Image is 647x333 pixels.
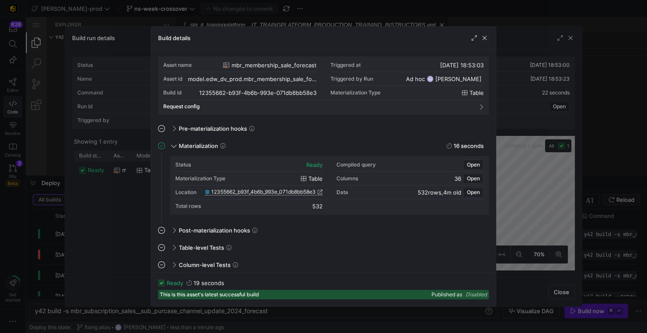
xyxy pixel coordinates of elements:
[158,139,489,153] mat-expansion-panel-header: Materialization16 seconds
[158,78,168,85] div: 7
[136,3,145,13] a: Views and More Actions...
[158,241,489,254] mat-expansion-panel-header: Table-level Tests
[158,31,168,39] div: 1
[191,94,210,100] span: config
[466,291,487,298] span: Disabled
[158,35,190,41] h3: Build details
[163,90,182,96] div: Build id
[157,16,175,23] a: models
[160,292,259,298] span: This is this asset's latest successful build
[179,86,182,92] span: -
[207,102,210,108] span: :
[210,94,213,100] span: :
[158,93,168,101] div: 9
[268,16,514,23] a: stg_it_trainingplatform__IT_TRAINGPLATFORM_PRODUCTION_TRAINING_INSTRUCTORS.yml
[463,160,484,170] button: Open
[199,89,317,96] div: 12355662-b93f-4b6b-993e-071db8bb58e3
[204,32,207,38] span: 2
[179,125,247,132] span: Pre-materialization hooks
[454,142,484,149] y42-duration: 16 seconds
[418,189,461,196] div: ,
[238,110,244,116] span: v1
[182,15,200,25] div: /models/staging
[463,187,484,198] button: Open
[175,203,201,209] div: Total rows
[336,189,348,195] div: Data
[330,90,381,96] span: Materialization Type
[179,25,242,30] span: dbt_yml_files (dbt_yml_files.json)
[179,32,200,38] span: version
[404,74,484,84] button: Ad hocNS[PERSON_NAME]
[216,117,219,123] span: [
[29,15,38,25] h3: Explorer Section: y42
[157,15,175,25] div: /models
[158,70,168,78] div: 6
[191,63,204,69] span: meta
[330,76,373,82] div: Triggered by Run
[469,89,484,96] span: table
[194,55,197,61] span: :
[158,62,168,70] div: 5
[454,175,461,182] span: 36
[463,173,484,184] button: Open
[232,62,317,69] span: mbr_membership_sale_forecast
[158,109,168,116] div: 11
[158,47,168,54] div: 3
[467,162,480,168] span: Open
[197,71,219,77] span: experts
[197,102,207,108] span: y42
[163,100,484,113] mat-expansion-panel-header: Request config
[182,55,194,61] span: name
[182,16,200,23] a: staging
[164,4,410,11] a: stg_it_trainingplatform__IT_TRAINGPLATFORM_PRODUCTION_TRAINING_INSTRUCTORS.yml
[308,175,323,182] span: table
[467,189,480,195] span: Open
[219,71,222,77] span: :
[158,122,489,135] mat-expansion-panel-header: Pre-materialization hooks
[406,75,425,82] span: Ad hoc
[427,75,434,82] div: NS
[191,117,213,123] span: columns
[197,47,200,53] span: :
[211,189,316,195] span: 12355662_b93f_4b6b_993e_071db8bb58e3
[175,189,197,195] div: Location
[158,85,168,93] div: 8
[26,25,150,34] div: / • Unable to resolve workspace folder
[158,258,489,272] mat-expansion-panel-header: Column-level Tests
[188,75,317,82] div: model.edw_dv_prod.mbr_membership_sale_forecast
[418,189,441,196] span: 532 rows
[175,162,191,168] div: Status
[219,79,222,85] span: :
[259,15,514,25] div: /models/staging/it_trainingplatform/stg_it_trainingplatform__IT_TRAINGPLATFORM_PRODUCTION_TRAININ...
[435,75,482,82] span: [PERSON_NAME]
[330,62,361,68] div: Triggered at
[158,223,489,237] mat-expansion-panel-header: Post-materialization hooks
[467,176,480,182] span: Open
[207,16,252,23] a: it_trainingplatform
[306,161,323,168] div: ready
[158,116,168,124] div: 12
[175,176,225,182] div: Materialization Type
[158,101,168,109] div: 10
[179,227,250,234] span: Post-materialization hooks
[219,117,222,123] span: ]
[179,142,218,149] span: Materialization
[440,62,484,69] span: [DATE] 18:53:03
[158,39,168,47] div: 2
[207,15,252,25] div: /models/staging/it_trainingplatform
[163,62,192,68] div: Asset name
[197,55,309,61] span: stg_it_trainingplatform__instructors
[158,54,168,62] div: 4
[21,15,150,25] div: Folders Section
[193,280,224,286] y42-duration: 19 seconds
[205,189,323,195] a: 12355662_b93f_4b6b_993e_071db8bb58e3
[312,203,323,210] div: 532
[167,280,183,286] span: ready
[158,124,168,132] div: 13
[204,79,219,85] span: users
[410,3,422,12] ul: Tab actions
[179,47,197,53] span: models
[412,3,420,12] a: Close (⌘W)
